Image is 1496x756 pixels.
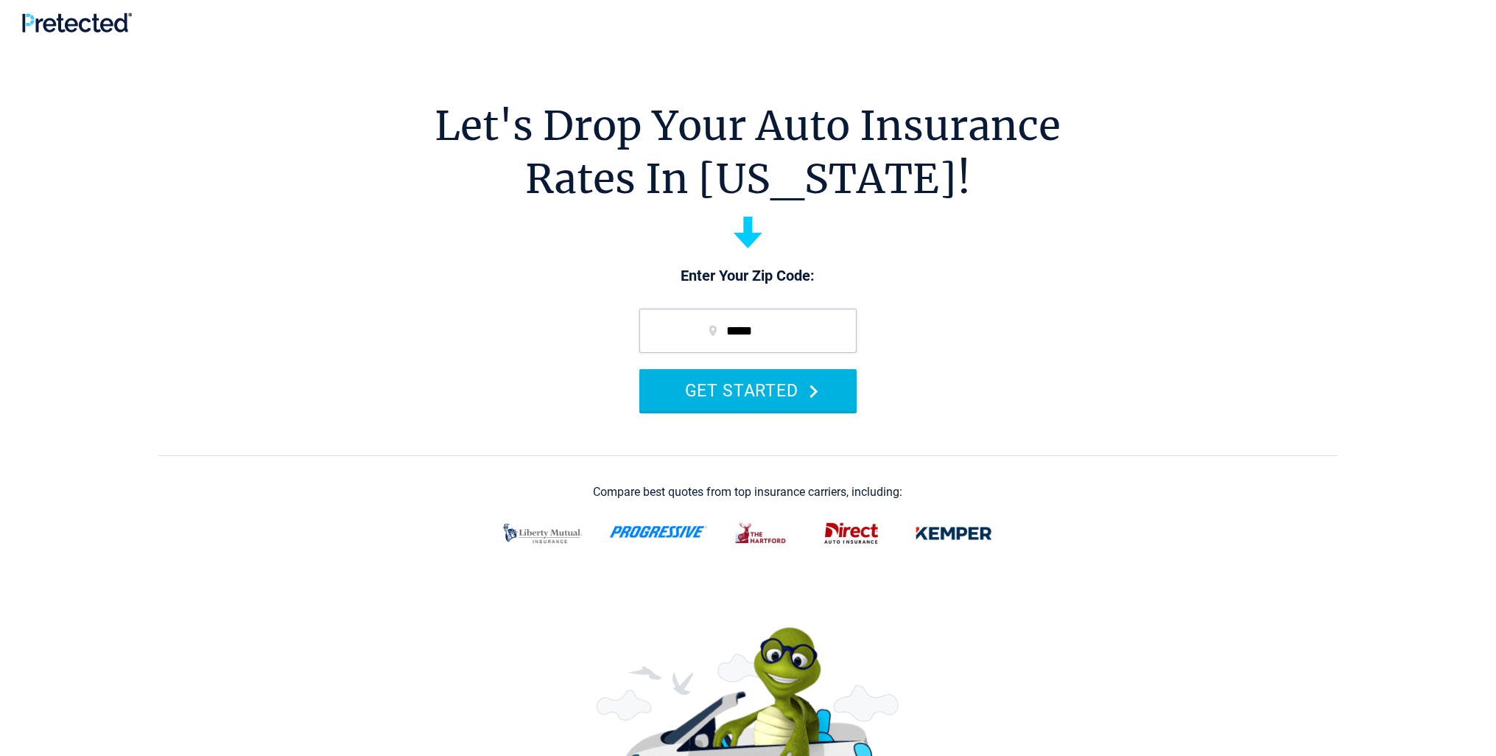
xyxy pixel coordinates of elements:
img: kemper [905,514,1002,553]
div: Compare best quotes from top insurance carriers, including: [594,486,903,499]
img: progressive [609,526,708,538]
input: zip code [639,309,857,353]
p: Enter Your Zip Code: [625,266,871,287]
img: Pretected Logo [22,13,132,32]
img: thehartford [726,514,798,553]
h1: Let's Drop Your Auto Insurance Rates In [US_STATE]! [435,99,1061,206]
img: direct [815,514,888,553]
button: GET STARTED [639,369,857,411]
img: liberty [494,514,591,553]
